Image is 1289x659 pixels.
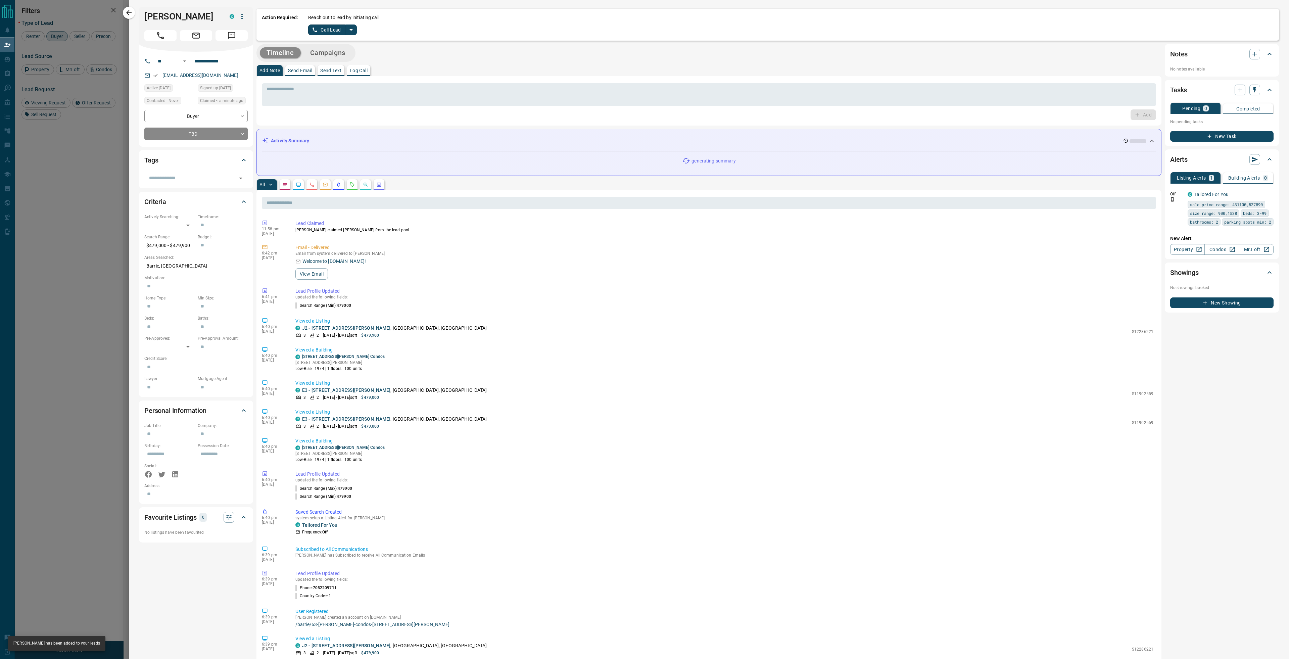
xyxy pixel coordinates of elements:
p: [DATE] [262,255,285,260]
div: Activity Summary [262,135,1156,147]
p: Search Range: [144,234,194,240]
p: Send Text [320,68,342,73]
div: Notes [1170,46,1274,62]
p: Barrie, [GEOGRAPHIC_DATA] [144,261,248,272]
div: condos.ca [295,522,300,527]
span: size range: 900,1538 [1190,210,1237,217]
p: [STREET_ADDRESS][PERSON_NAME] [295,451,385,457]
svg: Listing Alerts [336,182,341,187]
p: Phone : [295,585,337,591]
span: Contacted - Never [147,97,179,104]
p: [PERSON_NAME] claimed [PERSON_NAME] from the lead pool [295,227,1153,233]
p: Budget: [198,234,248,240]
p: Activity Summary [271,137,309,144]
p: 6:39 pm [262,615,285,619]
span: parking spots min: 2 [1224,219,1271,225]
p: Company: [198,423,248,429]
p: 2 [317,394,319,401]
p: Email - Delivered [295,244,1153,251]
p: [DATE] [262,647,285,651]
p: [DATE] [262,231,285,236]
p: 6:40 pm [262,324,285,329]
div: condos.ca [295,388,300,392]
p: $479,900 [361,650,379,656]
p: New Alert: [1170,235,1274,242]
div: condos.ca [295,445,300,450]
p: 6:39 pm [262,553,285,557]
p: [DATE] [262,391,285,396]
p: Search Range (Min) : [295,493,351,500]
div: Wed Aug 13 2025 [198,97,248,106]
p: , [GEOGRAPHIC_DATA], [GEOGRAPHIC_DATA] [302,416,487,423]
p: Mortgage Agent: [198,376,248,382]
p: S11902559 [1132,391,1153,397]
a: [STREET_ADDRESS][PERSON_NAME] Condos [302,445,385,450]
h1: [PERSON_NAME] [144,11,220,22]
p: Country Code : [295,593,331,599]
svg: Opportunities [363,182,368,187]
p: Possession Date: [198,443,248,449]
p: Birthday: [144,443,194,449]
p: [DATE] - [DATE] sqft [323,394,357,401]
p: 1 [1210,176,1213,180]
p: [PERSON_NAME] has Subscribed to receive All Communication Emails [295,553,1153,558]
button: Open [236,174,245,183]
a: E3 - [STREET_ADDRESS][PERSON_NAME] [302,387,390,393]
p: User Registered [295,608,1153,615]
span: 479000 [337,303,351,308]
p: 2 [317,650,319,656]
p: Actively Searching: [144,214,194,220]
p: Add Note [259,68,280,73]
span: Active [DATE] [147,85,171,91]
p: No listings have been favourited [144,529,248,535]
p: [DATE] [262,581,285,586]
p: Lead Profile Updated [295,471,1153,478]
h2: Tags [144,155,158,166]
p: Search Range (Max) : [295,485,352,491]
span: Signed up [DATE] [200,85,231,91]
p: Send Email [288,68,312,73]
p: [DATE] [262,299,285,304]
p: $479,000 [361,423,379,429]
span: sale price range: 431100,527890 [1190,201,1263,208]
p: system setup a Listing Alert for [PERSON_NAME] [295,516,1153,520]
h2: Notes [1170,49,1188,59]
a: [EMAIL_ADDRESS][DOMAIN_NAME] [162,73,238,78]
p: $479,000 - $479,900 [144,240,194,251]
div: condos.ca [295,326,300,330]
div: Tags [144,152,248,168]
p: [DATE] [262,420,285,425]
p: 6:39 pm [262,642,285,647]
p: 6:40 pm [262,515,285,520]
p: Timeframe: [198,214,248,220]
p: 6:40 pm [262,477,285,482]
span: Email [180,30,212,41]
button: View Email [295,268,328,280]
a: Property [1170,244,1205,255]
div: Alerts [1170,151,1274,168]
p: Completed [1236,106,1260,111]
span: 479900 [337,494,351,499]
div: Tue Aug 12 2025 [144,84,194,94]
button: New Showing [1170,297,1274,308]
p: Welcome to [DOMAIN_NAME]! [302,258,366,265]
p: Viewed a Listing [295,409,1153,416]
div: condos.ca [230,14,234,19]
p: Lead Profile Updated [295,288,1153,295]
p: updated the following fields: [295,577,1153,582]
p: Email from system delivered to [PERSON_NAME] [295,251,1153,256]
div: TBD [144,128,248,140]
svg: Emails [323,182,328,187]
p: 3 [303,332,306,338]
a: /barrie/63-[PERSON_NAME]-condos-[STREET_ADDRESS][PERSON_NAME] [295,622,1153,627]
p: 6:40 pm [262,415,285,420]
p: Pre-Approval Amount: [198,335,248,341]
button: Timeline [260,47,301,58]
h2: Favourite Listings [144,512,197,523]
p: , [GEOGRAPHIC_DATA], [GEOGRAPHIC_DATA] [302,387,487,394]
a: Mr.Loft [1239,244,1274,255]
p: [DATE] [262,449,285,454]
div: Buyer [144,110,248,122]
h2: Tasks [1170,85,1187,95]
p: 6:40 pm [262,444,285,449]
